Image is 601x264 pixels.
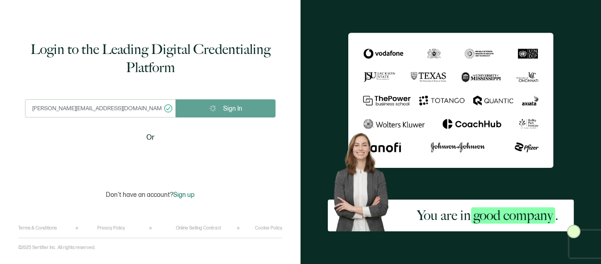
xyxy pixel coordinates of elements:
[567,225,581,238] img: Sertifier Login
[18,245,95,250] p: ©2025 Sertifier Inc.. All rights reserved.
[146,132,155,143] span: Or
[97,225,125,231] a: Privacy Policy
[163,103,173,113] ion-icon: checkmark circle outline
[18,225,57,231] a: Terms & Conditions
[173,191,195,199] span: Sign up
[25,40,275,77] h1: Login to the Leading Digital Credentialing Platform
[417,206,558,225] h2: You are in .
[471,207,555,224] span: good company
[25,99,175,117] input: Enter your work email address
[348,33,553,167] img: Sertifier Login - You are in <span class="strong-h">good company</span>.
[255,225,282,231] a: Cookie Policy
[94,149,207,169] iframe: Sign in with Google Button
[328,128,401,231] img: Sertifier Login - You are in <span class="strong-h">good company</span>. Hero
[106,191,195,199] p: Don't have an account?
[176,225,221,231] a: Online Selling Contract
